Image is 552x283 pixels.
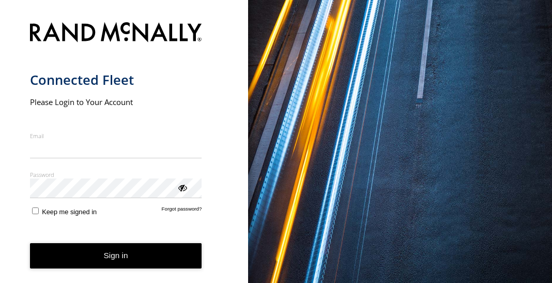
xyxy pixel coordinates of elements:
[162,206,202,216] a: Forgot password?
[30,20,202,47] img: Rand McNally
[42,208,97,216] span: Keep me signed in
[30,132,202,140] label: Email
[30,243,202,269] button: Sign in
[30,71,202,88] h1: Connected Fleet
[30,171,202,178] label: Password
[32,207,39,214] input: Keep me signed in
[30,97,202,107] h2: Please Login to Your Account
[177,182,187,192] div: ViewPassword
